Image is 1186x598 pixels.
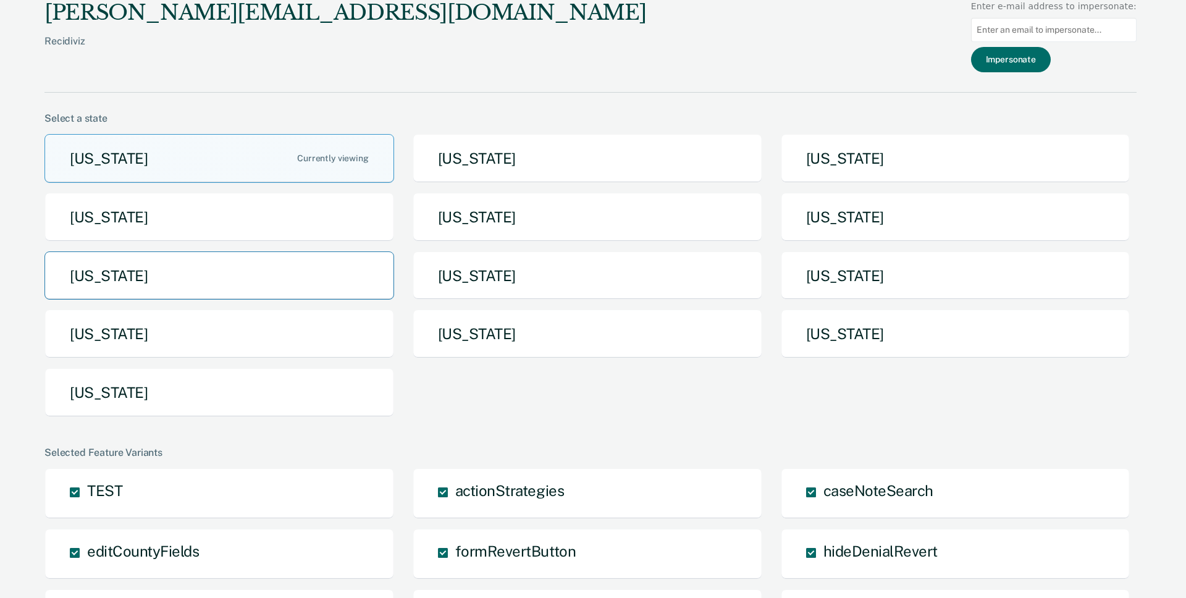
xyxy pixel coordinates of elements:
input: Enter an email to impersonate... [971,18,1137,42]
span: actionStrategies [455,482,564,499]
button: [US_STATE] [781,193,1130,242]
button: [US_STATE] [413,251,762,300]
span: caseNoteSearch [823,482,933,499]
button: [US_STATE] [781,310,1130,358]
div: Selected Feature Variants [44,447,1137,458]
button: [US_STATE] [781,134,1130,183]
span: TEST [87,482,122,499]
button: [US_STATE] [44,310,394,358]
button: [US_STATE] [44,193,394,242]
span: formRevertButton [455,542,576,560]
div: Select a state [44,112,1137,124]
button: [US_STATE] [413,193,762,242]
button: Impersonate [971,47,1051,72]
button: [US_STATE] [44,368,394,417]
button: [US_STATE] [44,134,394,183]
button: [US_STATE] [413,310,762,358]
div: Recidiviz [44,35,646,67]
button: [US_STATE] [44,251,394,300]
span: hideDenialRevert [823,542,938,560]
span: editCountyFields [87,542,199,560]
button: [US_STATE] [413,134,762,183]
button: [US_STATE] [781,251,1130,300]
